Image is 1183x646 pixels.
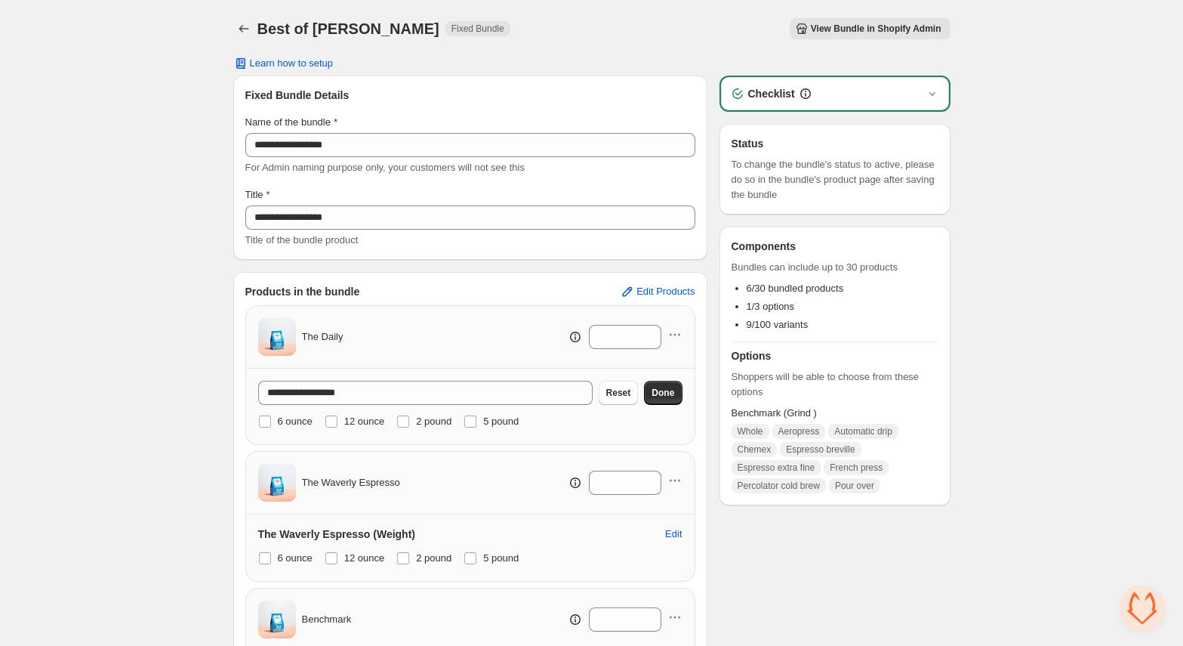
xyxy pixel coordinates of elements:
[790,18,950,39] button: View Bundle in Shopify Admin
[258,464,296,502] img: The Waverly Espresso
[245,284,360,299] h3: Products in the bundle
[606,387,631,399] span: Reset
[748,86,795,101] h3: Checklist
[258,527,416,542] h3: The Waverly Espresso (Weight)
[250,57,334,70] span: Learn how to setup
[278,416,313,427] span: 6 ounce
[233,18,254,39] button: Back
[811,23,941,35] span: View Bundle in Shopify Admin
[636,286,695,298] span: Edit Products
[278,552,313,564] span: 6 ounce
[830,462,883,474] span: French press
[1120,586,1165,631] a: Open chat
[732,369,938,400] span: Shoppers will be able to choose from these options
[747,301,795,312] span: 1/3 options
[245,115,338,130] label: Name of the bundle
[644,381,682,405] button: Done
[665,528,682,540] span: Edit
[652,387,674,399] span: Done
[786,444,855,456] span: Espresso breville
[732,260,938,275] span: Bundles can include up to 30 products
[302,612,352,627] span: Benchmark
[656,522,691,546] button: Edit
[416,416,451,427] span: 2 pound
[344,416,385,427] span: 12 ounce
[732,406,938,421] span: Benchmark (Grind )
[747,319,809,330] span: 9/100 variants
[245,234,359,246] span: Title of the bundle product
[344,552,385,564] span: 12 ounce
[245,88,695,103] h3: Fixed Bundle Details
[451,23,504,35] span: Fixed Bundle
[483,552,519,564] span: 5 pound
[224,53,343,74] button: Learn how to setup
[732,239,796,254] h3: Components
[747,283,844,294] span: 6/30 bundled products
[599,381,639,405] button: Reset
[302,475,400,490] span: The Waverly Espresso
[257,20,439,38] h1: Best of [PERSON_NAME]
[778,425,820,437] span: Aeropress
[732,157,938,202] span: To change the bundle's status to active, please do so in the bundle's product page after saving t...
[738,462,815,474] span: Espresso extra fine
[732,136,938,151] h3: Status
[245,187,270,202] label: Title
[302,329,344,345] span: The Daily
[245,162,525,173] span: For Admin naming purpose only, your customers will not see this
[611,280,704,304] button: Edit Products
[738,444,772,456] span: Chemex
[483,416,519,427] span: 5 pound
[258,318,296,356] img: The Daily
[738,425,763,437] span: Whole
[738,480,820,492] span: Percolator cold brew
[258,601,296,638] img: Benchmark
[416,552,451,564] span: 2 pound
[834,425,892,437] span: Automatic drip
[835,480,874,492] span: Pour over
[732,348,938,363] h3: Options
